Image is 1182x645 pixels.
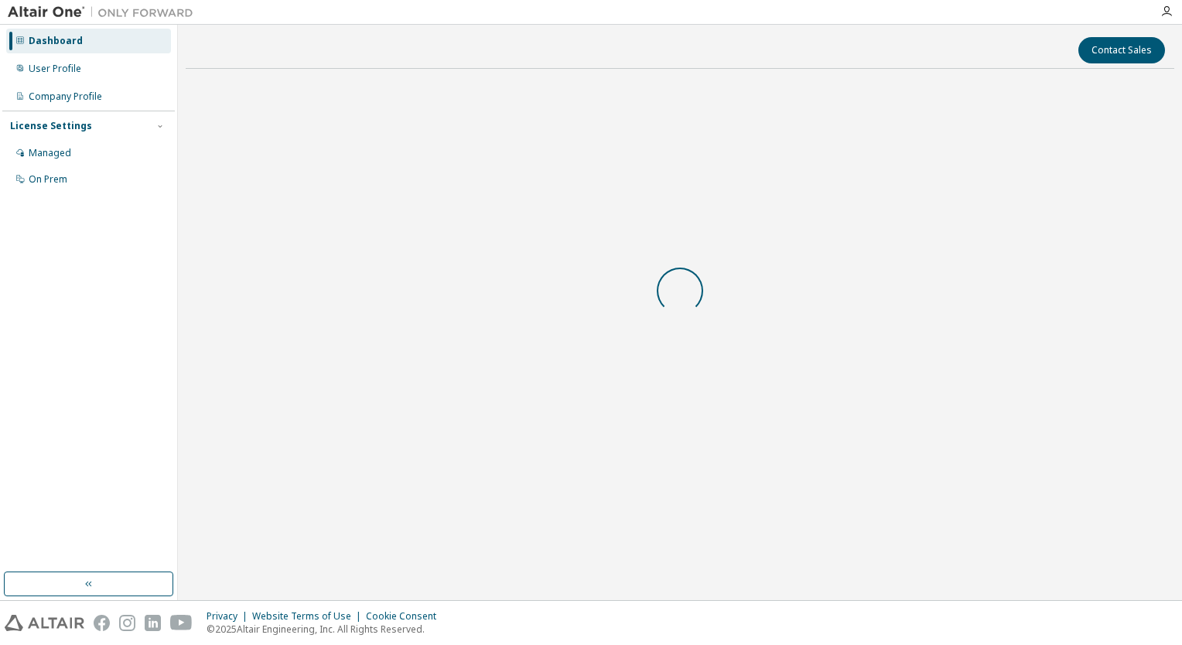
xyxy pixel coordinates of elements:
img: Altair One [8,5,201,20]
div: User Profile [29,63,81,75]
img: altair_logo.svg [5,615,84,631]
img: facebook.svg [94,615,110,631]
div: Dashboard [29,35,83,47]
p: © 2025 Altair Engineering, Inc. All Rights Reserved. [207,623,446,636]
img: linkedin.svg [145,615,161,631]
div: Website Terms of Use [252,610,366,623]
div: License Settings [10,120,92,132]
div: On Prem [29,173,67,186]
button: Contact Sales [1078,37,1165,63]
img: youtube.svg [170,615,193,631]
div: Privacy [207,610,252,623]
div: Managed [29,147,71,159]
img: instagram.svg [119,615,135,631]
div: Company Profile [29,90,102,103]
div: Cookie Consent [366,610,446,623]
